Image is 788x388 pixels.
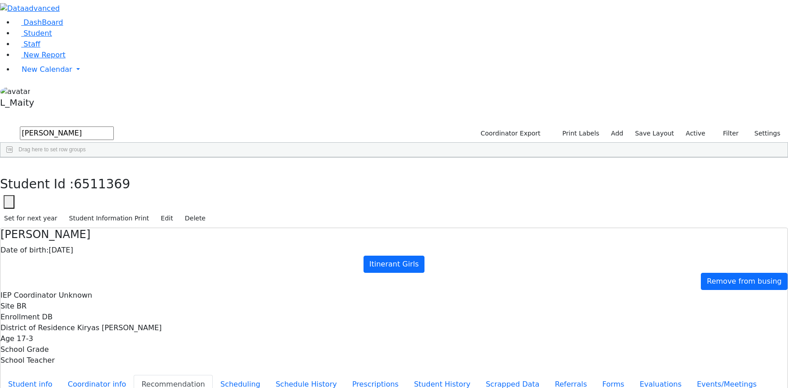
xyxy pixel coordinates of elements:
[74,177,131,192] span: 6511369
[14,61,788,79] a: New Calendar
[0,344,49,355] label: School Grade
[14,29,52,37] a: Student
[0,323,75,333] label: District of Residence
[181,211,210,225] button: Delete
[14,40,40,48] a: Staff
[20,126,114,140] input: Search
[0,312,40,323] label: Enrollment
[23,51,65,59] span: New Report
[65,211,153,225] button: Student Information Print
[77,323,162,332] span: Kiryas [PERSON_NAME]
[552,126,603,140] button: Print Labels
[0,228,788,241] h4: [PERSON_NAME]
[14,51,65,59] a: New Report
[682,126,709,140] label: Active
[23,29,52,37] span: Student
[14,18,63,27] a: DashBoard
[0,290,56,301] label: IEP Coordinator
[743,126,784,140] button: Settings
[475,126,545,140] button: Coordinator Export
[157,211,177,225] button: Edit
[0,355,55,366] label: School Teacher
[711,126,743,140] button: Filter
[42,313,52,321] span: DB
[707,277,782,285] span: Remove from busing
[19,146,86,153] span: Drag here to set row groups
[17,302,27,310] span: BR
[17,334,33,343] span: 17-3
[0,245,788,256] div: [DATE]
[364,256,425,273] a: Itinerant Girls
[23,18,63,27] span: DashBoard
[0,301,14,312] label: Site
[0,245,49,256] label: Date of birth:
[631,126,678,140] button: Save Layout
[607,126,627,140] a: Add
[59,291,92,299] span: Unknown
[701,273,788,290] a: Remove from busing
[0,333,14,344] label: Age
[23,40,40,48] span: Staff
[22,65,72,74] span: New Calendar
